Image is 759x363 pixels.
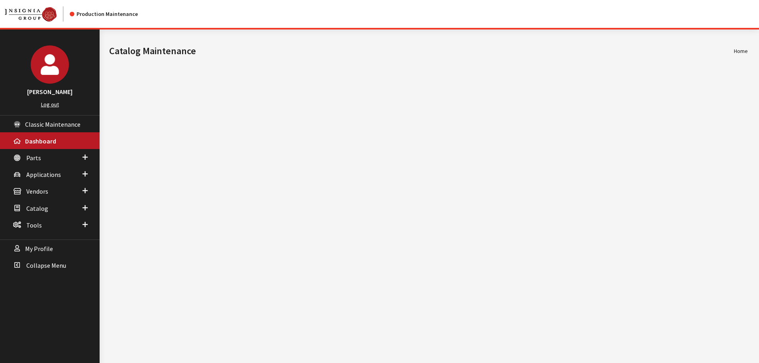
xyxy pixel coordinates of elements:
[26,261,66,269] span: Collapse Menu
[5,6,70,22] a: Insignia Group logo
[26,221,42,229] span: Tools
[25,120,80,128] span: Classic Maintenance
[31,45,69,84] img: Cheyenne Dorton
[70,10,138,18] div: Production Maintenance
[25,245,53,253] span: My Profile
[734,47,748,55] li: Home
[26,171,61,179] span: Applications
[26,188,48,196] span: Vendors
[41,101,59,108] a: Log out
[26,154,41,162] span: Parts
[26,204,48,212] span: Catalog
[109,44,734,58] h1: Catalog Maintenance
[5,7,57,22] img: Catalog Maintenance
[25,137,56,145] span: Dashboard
[8,87,92,96] h3: [PERSON_NAME]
